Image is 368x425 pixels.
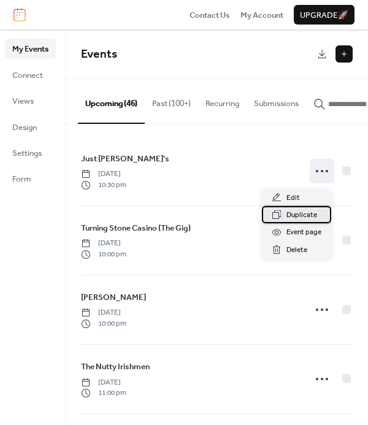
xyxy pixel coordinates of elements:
a: Connect [5,65,56,85]
a: Form [5,169,56,188]
span: 10:30 pm [81,180,126,191]
span: [DATE] [81,169,126,180]
span: Just [PERSON_NAME]'s [81,153,169,165]
span: 10:00 pm [81,249,126,260]
a: Design [5,117,56,137]
a: Turning Stone Casino (The Gig) [81,221,191,235]
button: Submissions [247,79,306,122]
button: Past (100+) [145,79,198,122]
a: My Events [5,39,56,58]
span: Upgrade 🚀 [300,9,348,21]
span: 11:00 pm [81,388,126,399]
span: Event page [286,226,321,239]
span: Duplicate [286,209,317,221]
span: Delete [286,244,307,256]
a: The Nutty Irishmen [81,360,150,373]
span: Edit [286,192,300,204]
span: Form [12,173,31,185]
img: logo [13,8,26,21]
a: Settings [5,143,56,163]
a: Contact Us [190,9,230,21]
span: [PERSON_NAME] [81,291,146,304]
span: Settings [12,147,42,159]
span: [DATE] [81,307,126,318]
a: Views [5,91,56,110]
a: Just [PERSON_NAME]'s [81,152,169,166]
span: Design [12,121,37,134]
a: My Account [240,9,283,21]
button: Upgrade🚀 [294,5,355,25]
button: Recurring [198,79,247,122]
a: [PERSON_NAME] [81,291,146,304]
span: Events [81,43,117,66]
span: My Events [12,43,48,55]
span: [DATE] [81,377,126,388]
span: [DATE] [81,238,126,249]
span: Views [12,95,34,107]
span: 10:00 pm [81,318,126,329]
span: The Nutty Irishmen [81,361,150,373]
button: Upcoming (46) [78,79,145,123]
span: Connect [12,69,43,82]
